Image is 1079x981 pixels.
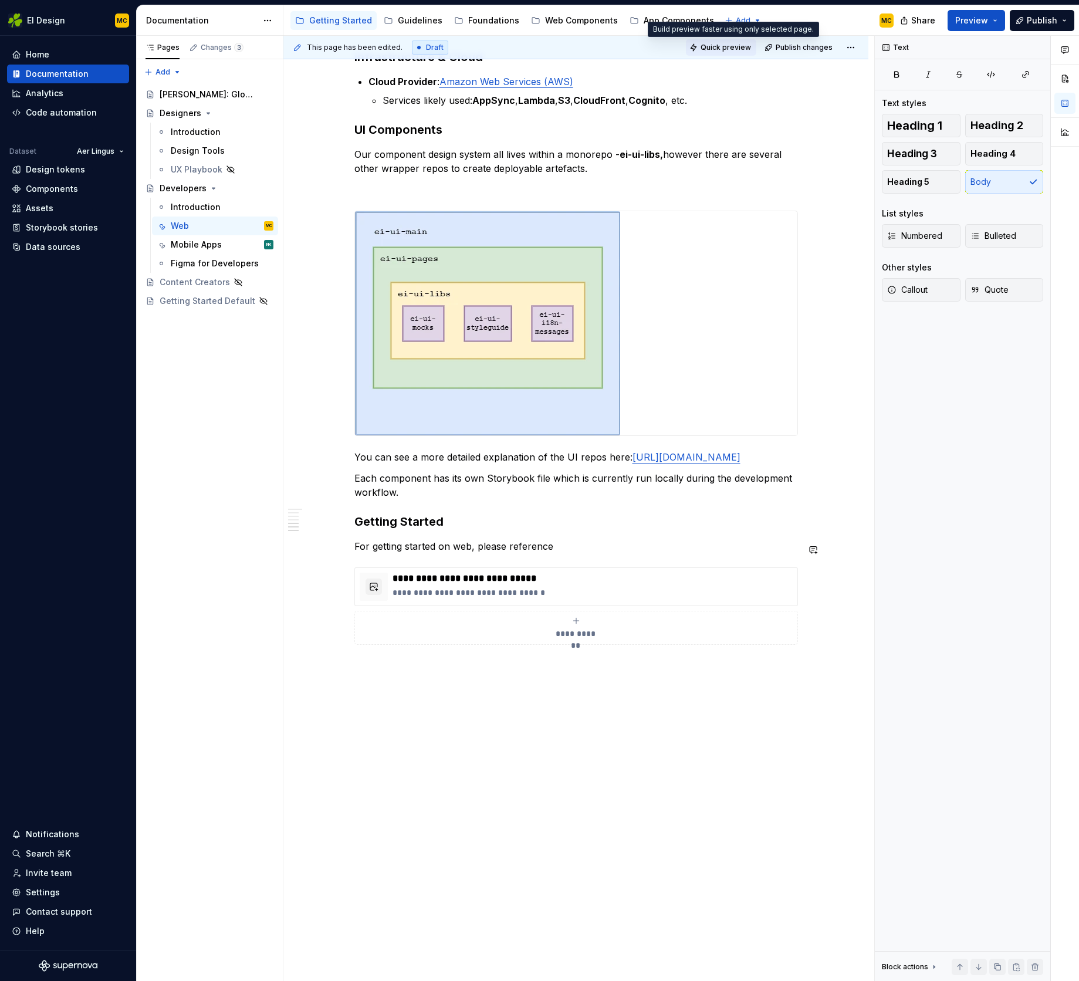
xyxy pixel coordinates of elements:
div: Home [26,49,49,60]
a: Content Creators [141,273,278,292]
div: Analytics [26,87,63,99]
strong: ei-ui-libs, [620,148,663,160]
p: You can see a more detailed explanation of the UI repos here: [354,450,798,464]
div: Settings [26,887,60,898]
span: Quick preview [701,43,751,52]
img: 76a707fc-80c4-4beb-856e-ad60c1a1b156.webp [355,211,620,435]
div: Design tokens [26,164,85,175]
div: Other styles [882,262,932,273]
div: Documentation [146,15,257,26]
div: Web Components [545,15,618,26]
p: Each component has its own Storybook file which is currently run locally during the development w... [354,471,798,499]
div: Block actions [882,962,928,972]
button: Bulleted [965,224,1044,248]
a: Mobile AppsNK [152,235,278,254]
div: Mobile Apps [171,239,222,251]
div: Build preview faster using only selected page. [648,22,819,37]
button: Heading 4 [965,142,1044,165]
span: Heading 2 [970,120,1023,131]
button: Numbered [882,224,960,248]
div: Introduction [171,201,221,213]
span: Quote [970,284,1009,296]
span: Add [155,67,170,77]
a: WebMC [152,217,278,235]
div: Introduction [171,126,221,138]
p: For getting started on web, please reference [354,539,798,553]
div: Figma for Developers [171,258,259,269]
div: Page tree [141,85,278,310]
a: Storybook stories [7,218,129,237]
div: Text styles [882,97,926,109]
a: Guidelines [379,11,447,30]
div: Content Creators [160,276,230,288]
p: Our component design system all lives within a monorepo - however there are several other wrapper... [354,147,798,175]
a: Design Tools [152,141,278,160]
button: Add [721,12,765,29]
span: Bulleted [970,230,1016,242]
div: Assets [26,202,53,214]
button: Add [141,64,185,80]
div: Guidelines [398,15,442,26]
div: Documentation [26,68,89,80]
div: List styles [882,208,924,219]
a: Design tokens [7,160,129,179]
div: Notifications [26,828,79,840]
div: NK [266,239,272,251]
div: [PERSON_NAME]: Global Experience Language [160,89,256,100]
div: MC [266,220,272,232]
div: Search ⌘K [26,848,70,860]
button: Quote [965,278,1044,302]
span: Draft [426,43,444,52]
a: Analytics [7,84,129,103]
span: Heading 3 [887,148,937,160]
span: Publish changes [776,43,833,52]
span: Share [911,15,935,26]
div: Invite team [26,867,72,879]
a: Components [7,180,129,198]
div: Storybook stories [26,222,98,234]
button: EI DesignMC [2,8,134,33]
button: Contact support [7,902,129,921]
div: Data sources [26,241,80,253]
div: EI Design [27,15,65,26]
span: Heading 4 [970,148,1016,160]
a: Home [7,45,129,64]
p: : [368,75,798,89]
h3: UI Components [354,121,798,138]
strong: Cognito [628,94,665,106]
span: Numbered [887,230,942,242]
span: This page has been edited. [307,43,402,52]
span: Heading 5 [887,176,929,188]
a: Getting Started Default [141,292,278,310]
a: Foundations [449,11,524,30]
div: Contact support [26,906,92,918]
div: UX Playbook [171,164,222,175]
button: Aer Lingus [72,143,129,160]
strong: AppSync [472,94,515,106]
a: Invite team [7,864,129,882]
button: Heading 3 [882,142,960,165]
span: Preview [955,15,988,26]
span: Add [736,16,750,25]
button: Notifications [7,825,129,844]
a: Data sources [7,238,129,256]
a: [PERSON_NAME]: Global Experience Language [141,85,278,104]
a: Introduction [152,198,278,217]
button: Quick preview [686,39,756,56]
img: 56b5df98-d96d-4d7e-807c-0afdf3bdaefa.png [8,13,22,28]
h3: Getting Started [354,513,798,530]
strong: S3 [558,94,570,106]
a: Settings [7,883,129,902]
div: MC [117,16,127,25]
strong: Cloud Provider [368,76,437,87]
div: Dataset [9,147,36,156]
div: Block actions [882,959,939,975]
div: App Components [644,15,714,26]
a: [URL][DOMAIN_NAME] [632,451,740,463]
div: Page tree [290,9,719,32]
span: Callout [887,284,928,296]
a: Documentation [7,65,129,83]
a: Introduction [152,123,278,141]
a: App Components [625,11,719,30]
a: Figma for Developers [152,254,278,273]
